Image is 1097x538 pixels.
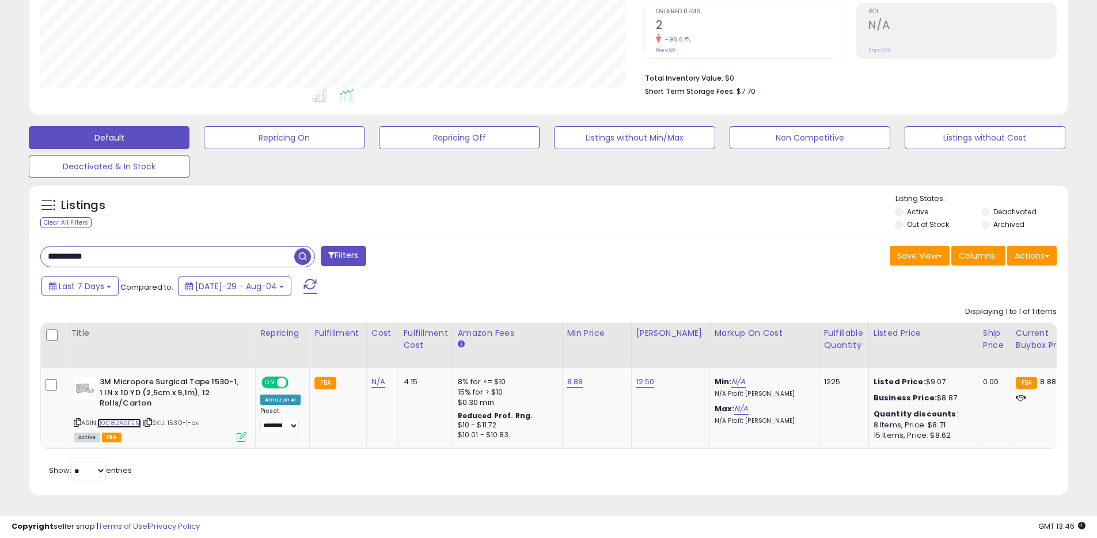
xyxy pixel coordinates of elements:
[143,418,199,427] span: | SKU: 1530-1-bx
[102,433,122,442] span: FBA
[74,433,100,442] span: All listings currently available for purchase on Amazon
[458,377,553,387] div: 8% for <= $10
[40,217,92,228] div: Clear All Filters
[61,198,105,214] h5: Listings
[263,378,277,388] span: ON
[645,73,723,83] b: Total Inventory Value:
[656,47,675,54] small: Prev: 60
[737,86,756,97] span: $7.70
[49,465,132,476] span: Show: entries
[458,339,465,350] small: Amazon Fees.
[874,420,969,430] div: 8 Items, Price: $8.71
[874,409,969,419] div: :
[983,327,1006,351] div: Ship Price
[993,219,1024,229] label: Archived
[1016,377,1037,389] small: FBA
[890,246,950,266] button: Save View
[567,376,583,388] a: 8.88
[636,376,655,388] a: 12.50
[656,18,844,34] h2: 2
[874,392,937,403] b: Business Price:
[98,521,147,532] a: Terms of Use
[287,378,305,388] span: OFF
[656,9,844,15] span: Ordered Items
[404,327,448,351] div: Fulfillment Cost
[260,395,301,405] div: Amazon AI
[314,377,336,389] small: FBA
[907,207,928,217] label: Active
[645,70,1048,84] li: $0
[260,327,305,339] div: Repricing
[379,126,540,149] button: Repricing Off
[120,282,173,293] span: Compared to:
[874,377,969,387] div: $9.07
[260,407,301,433] div: Preset:
[965,306,1057,317] div: Displaying 1 to 1 of 1 items
[874,376,926,387] b: Listed Price:
[874,327,973,339] div: Listed Price
[1016,327,1075,351] div: Current Buybox Price
[204,126,365,149] button: Repricing On
[868,47,891,54] small: Prev: N/A
[905,126,1065,149] button: Listings without Cost
[874,430,969,441] div: 15 Items, Price: $8.62
[97,418,141,428] a: B0082A9FEM
[907,219,949,229] label: Out of Stock
[824,377,860,387] div: 1225
[371,376,385,388] a: N/A
[458,387,553,397] div: 15% for > $10
[29,126,189,149] button: Default
[895,194,1068,204] p: Listing States:
[458,420,553,430] div: $10 - $11.72
[178,276,291,296] button: [DATE]-29 - Aug-04
[874,393,969,403] div: $8.87
[709,323,819,368] th: The percentage added to the cost of goods (COGS) that forms the calculator for Min & Max prices.
[100,377,240,412] b: 3M Micropore Surgical Tape 1530-1, 1 IN x 10 YD (2,5cm x 9,1m), 12 Rolls/Carton
[458,397,553,408] div: $0.30 min
[458,327,557,339] div: Amazon Fees
[1040,376,1056,387] span: 8.88
[314,327,361,339] div: Fulfillment
[993,207,1037,217] label: Deactivated
[321,246,366,266] button: Filters
[1038,521,1085,532] span: 2025-08-12 13:46 GMT
[41,276,119,296] button: Last 7 Days
[874,408,956,419] b: Quantity discounts
[567,327,627,339] div: Min Price
[715,417,810,425] p: N/A Profit [PERSON_NAME]
[730,126,890,149] button: Non Competitive
[824,327,864,351] div: Fulfillable Quantity
[661,35,691,44] small: -96.67%
[458,411,533,420] b: Reduced Prof. Rng.
[554,126,715,149] button: Listings without Min/Max
[74,377,246,441] div: ASIN:
[868,18,1056,34] h2: N/A
[715,390,810,398] p: N/A Profit [PERSON_NAME]
[868,9,1056,15] span: ROI
[636,327,705,339] div: [PERSON_NAME]
[1007,246,1057,266] button: Actions
[371,327,394,339] div: Cost
[715,327,814,339] div: Markup on Cost
[983,377,1002,387] div: 0.00
[645,86,735,96] b: Short Term Storage Fees:
[959,250,995,262] span: Columns
[195,281,277,292] span: [DATE]-29 - Aug-04
[715,403,735,414] b: Max:
[404,377,444,387] div: 4.15
[734,403,748,415] a: N/A
[71,327,250,339] div: Title
[731,376,745,388] a: N/A
[12,521,200,532] div: seller snap | |
[149,521,200,532] a: Privacy Policy
[12,521,54,532] strong: Copyright
[715,376,732,387] b: Min:
[458,430,553,440] div: $10.01 - $10.83
[29,155,189,178] button: Deactivated & In Stock
[951,246,1005,266] button: Columns
[74,377,97,400] img: 31Biw6NrjEL._SL40_.jpg
[59,281,104,292] span: Last 7 Days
